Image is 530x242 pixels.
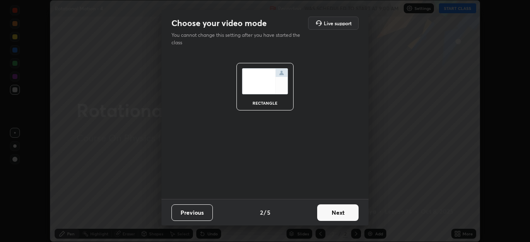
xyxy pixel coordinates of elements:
[171,18,267,29] h2: Choose your video mode
[260,208,263,217] h4: 2
[264,208,266,217] h4: /
[267,208,270,217] h4: 5
[171,204,213,221] button: Previous
[248,101,282,105] div: rectangle
[171,31,306,46] p: You cannot change this setting after you have started the class
[324,21,352,26] h5: Live support
[317,204,359,221] button: Next
[242,68,288,94] img: normalScreenIcon.ae25ed63.svg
